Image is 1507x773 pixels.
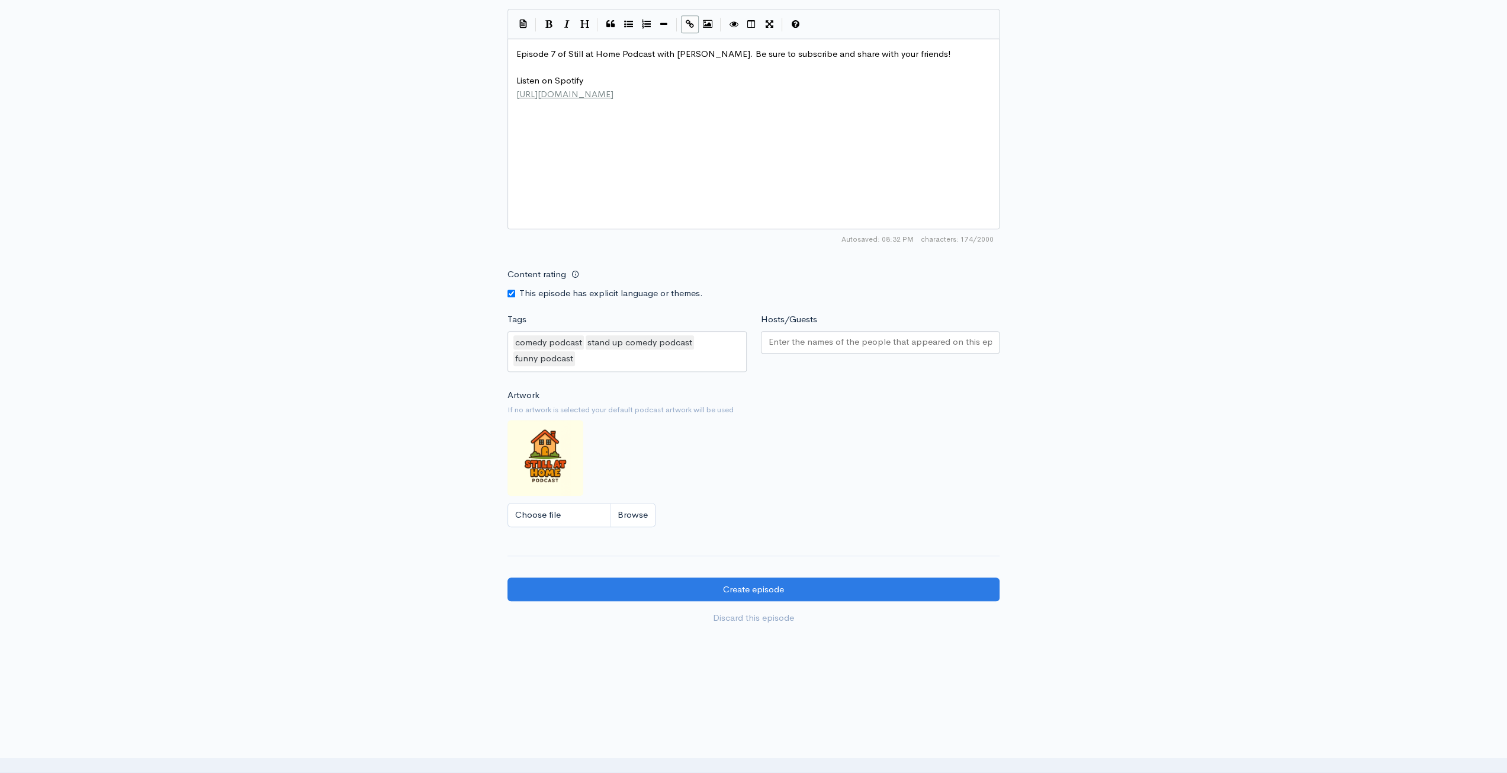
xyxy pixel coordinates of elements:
button: Insert Image [699,15,716,33]
button: Quote [602,15,619,33]
input: Enter the names of the people that appeared on this episode [769,335,992,349]
i: | [535,18,536,31]
button: Create Link [681,15,699,33]
div: funny podcast [513,351,575,366]
label: This episode has explicit language or themes. [519,287,703,300]
div: stand up comedy podcast [586,335,694,350]
span: [URL][DOMAIN_NAME] [516,88,613,100]
label: Artwork [507,389,539,402]
button: Generic List [619,15,637,33]
button: Toggle Fullscreen [760,15,778,33]
a: Discard this episode [507,606,1000,630]
button: Insert Horizontal Line [655,15,673,33]
span: Autosaved: 08:32 PM [841,234,914,245]
i: | [676,18,677,31]
label: Hosts/Guests [761,313,817,326]
i: | [597,18,598,31]
div: comedy podcast [513,335,584,350]
small: If no artwork is selected your default podcast artwork will be used [507,404,1000,416]
button: Markdown Guide [786,15,804,33]
button: Insert Show Notes Template [514,15,532,33]
span: Episode 7 of Still at Home Podcast with [PERSON_NAME]. Be sure to subscribe and share with your f... [516,48,951,59]
button: Toggle Side by Side [743,15,760,33]
i: | [782,18,783,31]
input: Create episode [507,578,1000,602]
label: Content rating [507,262,566,287]
button: Bold [540,15,558,33]
span: Listen on Spotify [516,75,583,86]
button: Numbered List [637,15,655,33]
button: Toggle Preview [725,15,743,33]
label: Tags [507,313,526,326]
button: Italic [558,15,576,33]
button: Heading [576,15,593,33]
i: | [720,18,721,31]
span: 174/2000 [921,234,994,245]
